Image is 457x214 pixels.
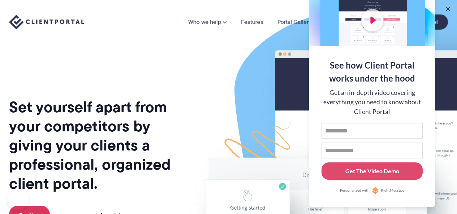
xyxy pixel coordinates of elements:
[7,189,29,210] iframe: Toggle Customer Support
[322,59,423,85] div: See how Client Portal works under the hood
[127,37,448,196] ul: Who we help
[372,187,379,194] img: Personalized with RightMessage
[322,187,423,194] a: Personalized withRightMessage
[188,19,227,25] a: Who we help
[322,88,423,117] div: Get an in-depth video covering everything you need to know about Client Portal
[277,19,311,25] a: Portal Gallery
[9,97,185,193] h1: Set yourself apart from your competitors by giving your clients a professional, organized client ...
[381,188,404,193] span: RightMessage
[322,162,423,180] button: Get The Video Demo
[345,167,399,175] div: Get The Video Demo
[340,188,370,193] span: Personalized with
[241,19,263,25] a: Features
